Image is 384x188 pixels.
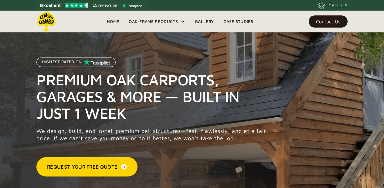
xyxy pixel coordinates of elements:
[219,17,258,26] a: Case Studies
[65,3,88,8] img: Trustpilot 4.5 stars
[36,127,270,142] p: We design, build, and install premium oak structures—fast, flawlessly, and at a fair price. If we...
[47,163,117,170] div: Request Your Free Quote
[190,17,219,26] a: Gallery
[316,19,340,24] div: Contact Us
[129,18,178,25] div: Oak-Frame Products
[328,2,348,9] div: CALL US
[124,11,190,32] div: Oak-Frame Products
[93,2,117,9] span: 15 reviews on
[318,2,348,9] a: CALL US
[102,17,124,26] a: Home
[36,157,138,176] a: Request Your Free Quote
[36,1,146,10] a: See Lemon Lumba reviews on Trustpilot
[40,2,61,9] span: Excellent
[309,15,348,28] a: Contact Us
[36,58,116,71] a: Highest Rated on
[42,60,82,64] p: Highest Rated on
[122,3,142,8] img: Trustpilot logo
[36,71,270,121] h1: Premium Oak Carports, Garages & More — Built in Just 1 Week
